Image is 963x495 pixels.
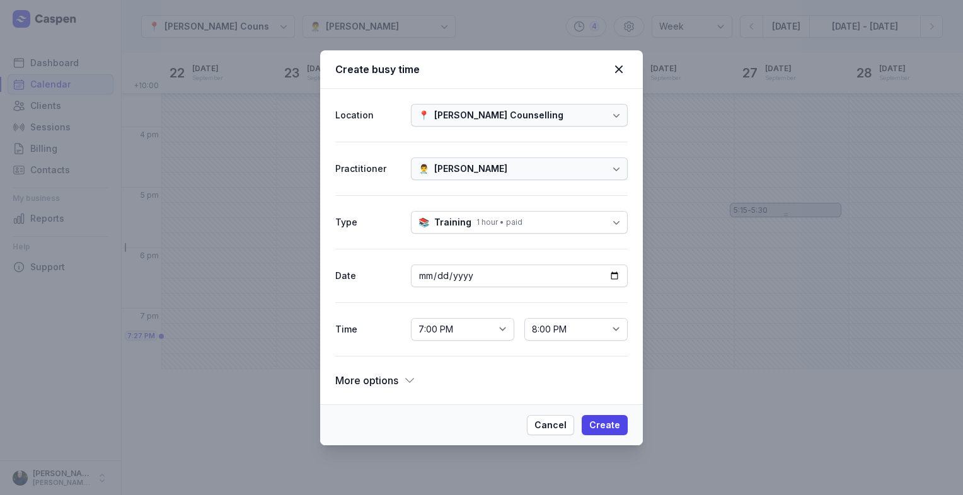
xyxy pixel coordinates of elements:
div: [PERSON_NAME] [434,161,507,176]
span: Create [589,418,620,433]
div: 👨‍⚕️ [418,161,429,176]
input: Date [411,265,628,287]
div: Time [335,322,401,337]
button: Create [582,415,628,435]
div: Practitioner [335,161,401,176]
button: Cancel [527,415,574,435]
span: Cancel [534,418,567,433]
div: 📚 [418,215,429,230]
div: Training [434,215,471,230]
div: Location [335,108,401,123]
span: More options [335,372,398,389]
div: Create busy time [335,62,610,77]
div: Date [335,268,401,283]
div: 1 hour • paid [476,217,522,227]
div: [PERSON_NAME] Counselling [434,108,563,123]
div: Type [335,215,401,230]
div: 📍 [418,108,429,123]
